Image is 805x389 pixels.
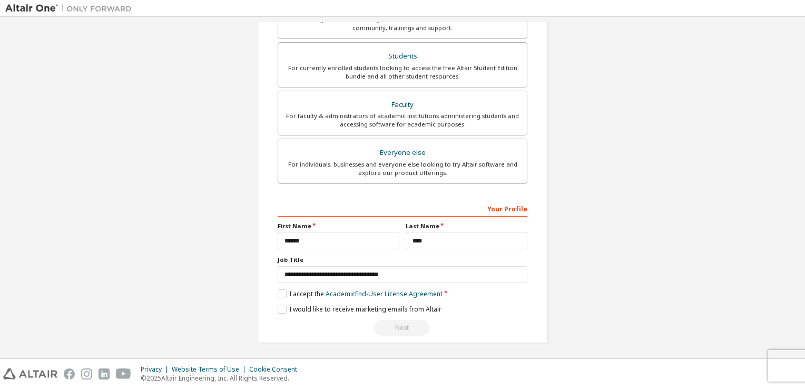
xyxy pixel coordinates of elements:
[3,368,57,380] img: altair_logo.svg
[141,374,303,383] p: © 2025 Altair Engineering, Inc. All Rights Reserved.
[64,368,75,380] img: facebook.svg
[326,289,443,298] a: Academic End-User License Agreement
[99,368,110,380] img: linkedin.svg
[284,49,521,64] div: Students
[278,305,441,314] label: I would like to receive marketing emails from Altair
[284,98,521,112] div: Faculty
[249,365,303,374] div: Cookie Consent
[116,368,131,380] img: youtube.svg
[278,200,527,217] div: Your Profile
[278,222,399,230] label: First Name
[172,365,249,374] div: Website Terms of Use
[284,15,521,32] div: For existing customers looking to access software downloads, HPC resources, community, trainings ...
[406,222,527,230] label: Last Name
[284,145,521,160] div: Everyone else
[5,3,137,14] img: Altair One
[278,289,443,298] label: I accept the
[81,368,92,380] img: instagram.svg
[141,365,172,374] div: Privacy
[284,112,521,129] div: For faculty & administrators of academic institutions administering students and accessing softwa...
[284,64,521,81] div: For currently enrolled students looking to access the free Altair Student Edition bundle and all ...
[278,256,527,264] label: Job Title
[284,160,521,177] div: For individuals, businesses and everyone else looking to try Altair software and explore our prod...
[278,320,527,336] div: Read and acccept EULA to continue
